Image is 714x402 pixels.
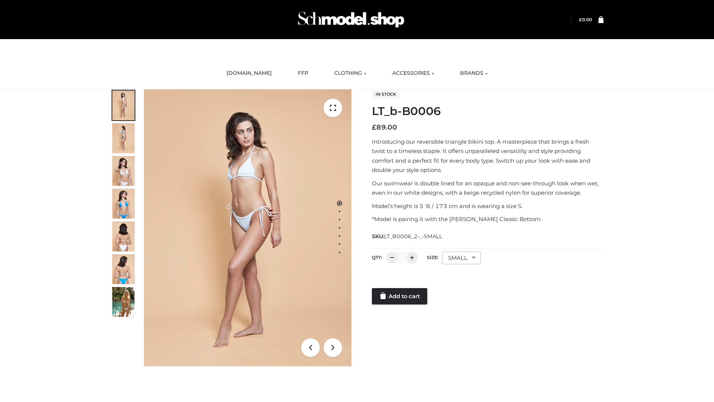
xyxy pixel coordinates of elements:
[112,90,135,120] img: ArielClassicBikiniTop_CloudNine_AzureSky_OW114ECO_1-scaled.jpg
[454,65,493,82] a: BRANDS
[372,137,604,175] p: Introducing our reversible triangle bikini top. A masterpiece that brings a fresh twist to a time...
[387,65,440,82] a: ACCESSORIES
[112,254,135,284] img: ArielClassicBikiniTop_CloudNine_AzureSky_OW114ECO_8-scaled.jpg
[427,255,438,260] label: Size:
[144,89,351,366] img: ArielClassicBikiniTop_CloudNine_AzureSky_OW114ECO_1
[112,123,135,153] img: ArielClassicBikiniTop_CloudNine_AzureSky_OW114ECO_2-scaled.jpg
[579,17,592,22] a: £0.00
[295,5,407,34] img: Schmodel Admin 964
[112,221,135,251] img: ArielClassicBikiniTop_CloudNine_AzureSky_OW114ECO_7-scaled.jpg
[579,17,582,22] span: £
[221,65,277,82] a: [DOMAIN_NAME]
[372,288,427,304] a: Add to cart
[372,201,604,211] p: Model’s height is 5 ‘8 / 173 cm and is wearing a size S.
[372,232,443,241] span: SKU:
[292,65,314,82] a: FFP
[442,252,481,264] div: SMALL
[579,17,592,22] bdi: 0.00
[112,189,135,218] img: ArielClassicBikiniTop_CloudNine_AzureSky_OW114ECO_4-scaled.jpg
[112,287,135,317] img: Arieltop_CloudNine_AzureSky2.jpg
[372,123,376,131] span: £
[372,179,604,198] p: Our swimwear is double lined for an opaque and non-see-through look when wet, even in our white d...
[372,105,604,118] h1: LT_b-B0006
[372,255,382,260] label: QTY:
[112,156,135,186] img: ArielClassicBikiniTop_CloudNine_AzureSky_OW114ECO_3-scaled.jpg
[384,233,442,240] span: LT_B0006_2-_-SMALL
[329,65,372,82] a: CLOTHING
[372,214,604,224] p: *Model is pairing it with the [PERSON_NAME] Classic Bottom
[372,90,400,99] span: In stock
[372,123,397,131] bdi: 89.00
